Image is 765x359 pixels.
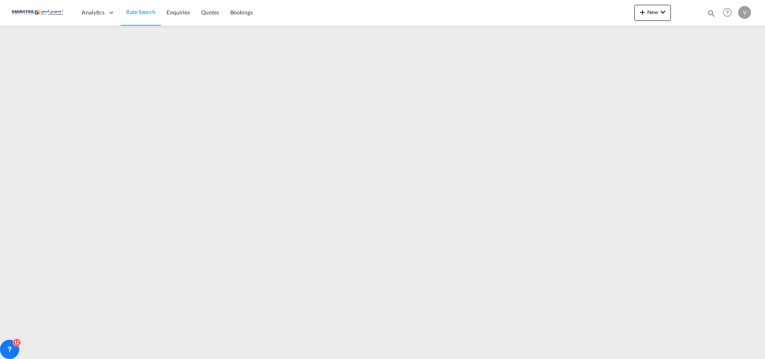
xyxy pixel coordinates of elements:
[126,8,155,15] span: Rate Search
[82,8,105,16] span: Analytics
[638,7,647,17] md-icon: icon-plus 400-fg
[738,6,751,19] div: V
[12,4,66,22] img: c67187802a5a11ec94275b5db69a26e6.png
[707,9,716,21] div: icon-magnify
[707,9,716,18] md-icon: icon-magnify
[201,9,219,16] span: Quotes
[634,5,671,21] button: icon-plus 400-fgNewicon-chevron-down
[721,6,734,19] span: Help
[230,9,253,16] span: Bookings
[167,9,190,16] span: Enquiries
[658,7,668,17] md-icon: icon-chevron-down
[638,9,668,15] span: New
[721,6,738,20] div: Help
